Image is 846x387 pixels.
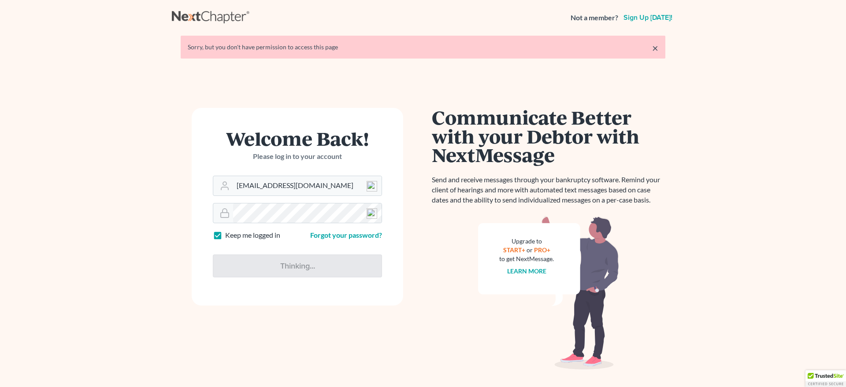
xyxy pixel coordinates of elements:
[527,246,533,254] span: or
[432,175,665,205] p: Send and receive messages through your bankruptcy software. Remind your client of hearings and mo...
[499,237,554,246] div: Upgrade to
[367,181,377,192] img: npw-badge-icon-locked.svg
[478,216,619,370] img: nextmessage_bg-59042aed3d76b12b5cd301f8e5b87938c9018125f34e5fa2b7a6b67550977c72.svg
[310,231,382,239] a: Forgot your password?
[432,108,665,164] h1: Communicate Better with your Debtor with NextMessage
[367,208,377,219] img: npw-badge-icon-locked.svg
[571,13,618,23] strong: Not a member?
[233,176,382,195] input: Email Address
[213,129,382,148] h1: Welcome Back!
[503,246,525,254] a: START+
[622,14,674,21] a: Sign up [DATE]!
[652,43,658,53] a: ×
[507,267,546,275] a: Learn more
[188,43,658,52] div: Sorry, but you don't have permission to access this page
[213,151,382,162] p: Please log in to your account
[534,246,550,254] a: PRO+
[499,254,554,263] div: to get NextMessage.
[225,230,280,240] label: Keep me logged in
[213,254,382,277] input: Thinking...
[805,370,846,387] div: TrustedSite Certified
